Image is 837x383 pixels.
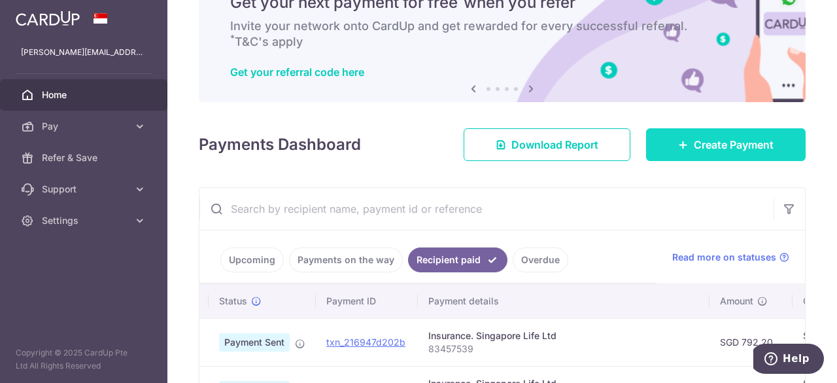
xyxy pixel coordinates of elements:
span: Settings [42,214,128,227]
span: Create Payment [694,137,774,153]
span: Home [42,88,128,101]
iframe: Opens a widget where you can find more information [753,344,824,376]
span: Download Report [511,137,598,153]
th: Payment details [418,284,709,318]
img: CardUp [16,10,80,26]
a: Read more on statuses [672,251,789,264]
span: Status [219,295,247,308]
a: Payments on the way [289,247,403,272]
span: Support [42,183,128,196]
a: Download Report [464,128,630,161]
a: Recipient paid [408,247,507,272]
span: Amount [720,295,753,308]
p: [PERSON_NAME][EMAIL_ADDRESS][DOMAIN_NAME] [21,46,146,59]
input: Search by recipient name, payment id or reference [199,188,774,230]
span: Pay [42,120,128,133]
a: Create Payment [646,128,806,161]
a: Overdue [513,247,568,272]
a: txn_216947d202b [326,337,405,348]
h6: Invite your network onto CardUp and get rewarded for every successful referral. T&C's apply [230,18,774,50]
th: Payment ID [316,284,418,318]
span: Refer & Save [42,151,128,164]
td: SGD 792.20 [709,318,793,366]
a: Upcoming [220,247,284,272]
div: Insurance. Singapore Life Ltd [428,329,699,342]
span: Read more on statuses [672,251,776,264]
h4: Payments Dashboard [199,133,361,156]
a: Get your referral code here [230,65,364,79]
p: 83457539 [428,342,699,356]
span: Payment Sent [219,333,290,352]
